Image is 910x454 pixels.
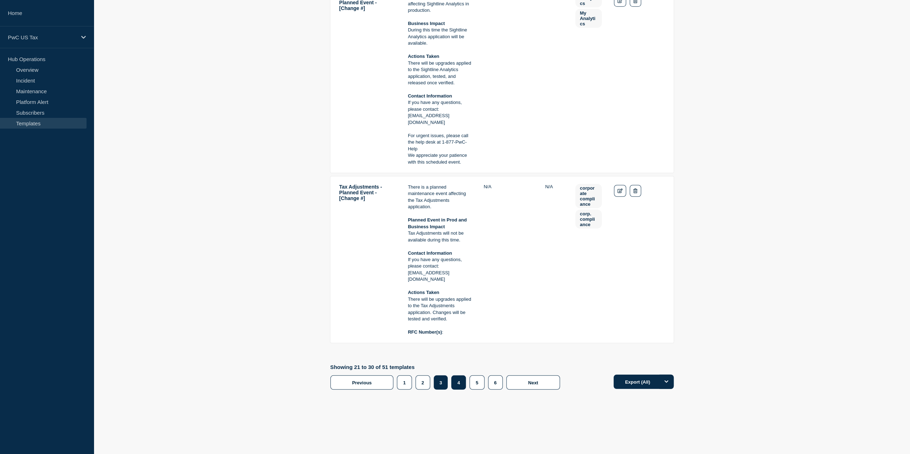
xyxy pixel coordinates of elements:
[408,329,442,335] strong: RFC Number(s)
[408,21,445,26] strong: Business Impact
[408,27,472,46] p: During this time the Sightline Analytics application will be available.
[339,184,396,336] td: Title: Tax Adjustments - Planned Event - [Change #]
[488,375,503,390] button: 6
[408,184,472,210] p: There is a planned maintenance event affecting the Tax Adjustments application.
[408,113,472,126] p: [EMAIL_ADDRESS][DOMAIN_NAME]
[408,133,472,152] p: For urgent issues, please call the help desk at 1-877-PwC-Help
[575,184,602,208] span: corporate compliance
[545,184,564,336] td: Silent: N/A
[408,93,452,99] strong: Contact Information
[8,34,77,40] p: PwC US Tax
[408,184,472,336] td: Details: There is a planned maintenance event affecting the Tax Adjustments application.<br/><br/...
[408,329,472,335] p: :
[469,375,484,390] button: 5
[614,184,665,336] td: Actions: Edit Delete
[415,375,430,390] button: 2
[483,184,533,336] td: Duration: N/A
[397,375,412,390] button: 1
[408,296,472,323] p: There will be upgrades applied to the Tax Adjustments application. Changes will be tested and ver...
[408,256,472,270] p: If you have any questions, please contact:
[434,375,448,390] button: 3
[575,184,602,336] td: Labels: corporate compliance, corp. compliance
[630,185,641,197] button: Delete
[408,290,439,295] strong: Actions Taken
[408,217,468,229] strong: Planned Event in Prod and Business Impact
[352,380,372,385] span: Previous
[408,270,472,283] p: [EMAIL_ADDRESS][DOMAIN_NAME]
[528,380,538,385] span: Next
[451,375,466,390] button: 4
[614,375,674,389] button: Export (All)
[330,375,394,390] button: Previous
[575,210,602,229] span: corp. compliance
[408,152,472,165] p: We appreciate your patience with this scheduled event.
[408,250,452,256] strong: Contact Information
[575,9,602,28] span: My Analytics
[330,364,564,370] p: Showing 21 to 30 of 51 templates
[659,375,674,389] button: Options
[614,185,626,197] a: Edit
[408,54,439,59] strong: Actions Taken
[408,60,472,86] p: There will be upgrades applied to the Sightline Analytics application, tested, and released once ...
[408,99,472,113] p: If you have any questions, please contact:
[408,230,472,243] p: Tax Adjustments will not be available during this time.
[506,375,560,390] button: Next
